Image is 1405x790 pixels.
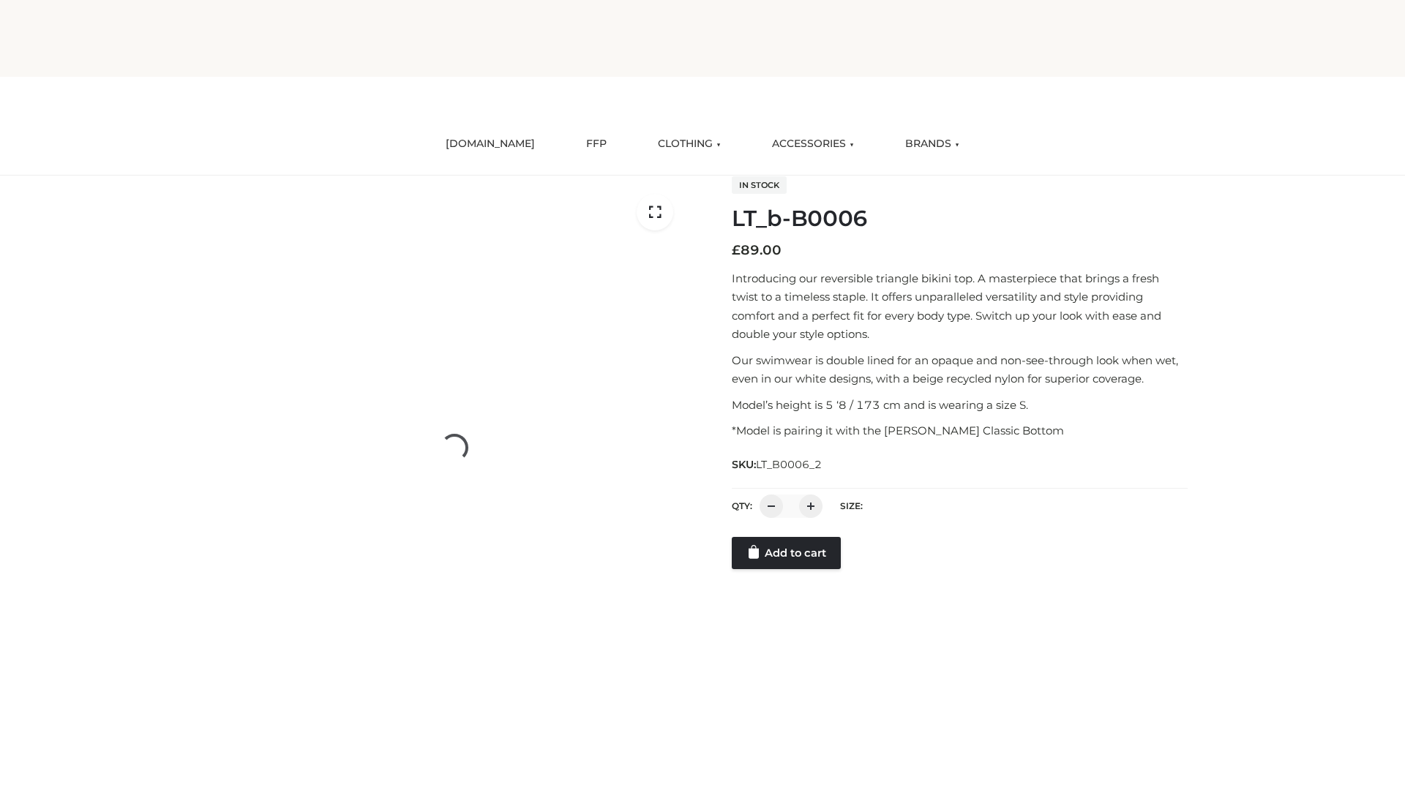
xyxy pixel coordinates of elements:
a: Add to cart [732,537,841,569]
label: QTY: [732,500,752,511]
a: [DOMAIN_NAME] [435,128,546,160]
h1: LT_b-B0006 [732,206,1188,232]
label: Size: [840,500,863,511]
p: *Model is pairing it with the [PERSON_NAME] Classic Bottom [732,421,1188,440]
a: FFP [575,128,618,160]
p: Our swimwear is double lined for an opaque and non-see-through look when wet, even in our white d... [732,351,1188,388]
a: ACCESSORIES [761,128,865,160]
bdi: 89.00 [732,242,782,258]
span: £ [732,242,741,258]
p: Introducing our reversible triangle bikini top. A masterpiece that brings a fresh twist to a time... [732,269,1188,344]
a: CLOTHING [647,128,732,160]
span: LT_B0006_2 [756,458,822,471]
span: In stock [732,176,787,194]
a: BRANDS [894,128,970,160]
p: Model’s height is 5 ‘8 / 173 cm and is wearing a size S. [732,396,1188,415]
span: SKU: [732,456,823,473]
